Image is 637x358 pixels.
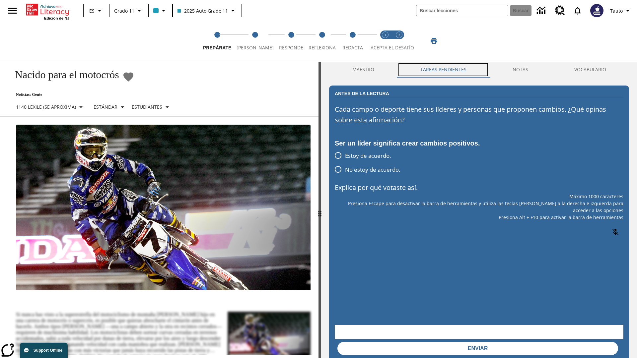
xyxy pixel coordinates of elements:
button: Reflexiona step 4 of 5 [303,23,341,59]
div: Ser un líder significa crear cambios positivos. [335,138,623,149]
div: Portada [26,2,69,20]
span: Grado 11 [114,7,134,14]
button: Maestro [329,62,397,78]
button: NOTAS [489,62,551,78]
p: Presiona Escape para desactivar la barra de herramientas y utiliza las teclas [PERSON_NAME] a la ... [335,200,623,214]
span: No estoy de acuerdo. [345,165,400,174]
span: ACEPTA EL DESAFÍO [371,44,414,51]
button: Acepta el desafío lee step 1 of 2 [376,23,395,59]
button: Abrir el menú lateral [3,1,22,21]
button: Grado: Grado 11, Elige un grado [111,5,146,17]
span: Prepárate [203,45,231,50]
input: Buscar campo [416,5,508,16]
h1: Nacido para el motocrós [8,69,119,81]
button: Support Offline [20,343,68,358]
button: Redacta step 5 of 5 [336,23,370,59]
button: Perfil/Configuración [607,5,634,17]
span: ES [89,7,95,14]
div: poll [335,149,406,176]
p: Presiona Alt + F10 para activar la barra de herramientas [335,214,623,221]
p: Máximo 1000 caracteres [335,193,623,200]
span: [PERSON_NAME] [237,44,274,51]
button: Seleccione Lexile, 1140 Lexile (Se aproxima) [13,101,88,113]
p: Estándar [94,103,117,110]
button: Prepárate step 1 of 5 [198,23,237,59]
p: 1140 Lexile (Se aproxima) [16,103,76,110]
p: Estudiantes [132,103,162,110]
div: Instructional Panel Tabs [329,62,629,78]
body: Explica por qué votaste así. Máximo 1000 caracteres Presiona Alt + F10 para activar la barra de h... [5,5,94,13]
button: Seleccionar estudiante [129,101,174,113]
span: Responde [279,44,303,51]
a: Centro de recursos, Se abrirá en una pestaña nueva. [551,2,569,20]
p: Cada campo o deporte tiene sus líderes y personas que proponen cambios. ¿Qué opinas sobre esta af... [335,104,623,125]
span: Redacta [342,44,363,51]
button: Añadir a mis Favoritas - Nacido para el motocrós [122,71,134,83]
button: Escoja un nuevo avatar [586,2,607,19]
span: Tauto [610,7,623,14]
img: El corredor de motocrós James Stewart vuela por los aires en su motocicleta de montaña [16,125,311,290]
a: Centro de información [533,2,551,20]
button: Acepta el desafío contesta step 2 of 2 [389,23,409,59]
button: Enviar [337,342,618,355]
span: 2025 Auto Grade 11 [177,7,228,14]
button: TAREAS PENDIENTES [397,62,489,78]
p: Explica por qué votaste así. [335,182,623,193]
span: Reflexiona [309,44,336,51]
text: 1 [385,33,386,37]
h2: Antes de la lectura [335,90,389,97]
button: Lenguaje: ES, Selecciona un idioma [86,5,107,17]
div: activity [321,62,637,358]
button: Lee step 2 of 5 [231,23,279,59]
img: Avatar [590,4,603,17]
button: Responde step 3 of 5 [274,23,309,59]
div: Pulsa la tecla de intro o la barra espaciadora y luego presiona las flechas de derecha e izquierd... [318,62,321,358]
span: Edición de NJ [44,16,69,20]
button: Haga clic para activar la función de reconocimiento de voz [607,224,623,240]
button: Imprimir [423,35,445,47]
span: Support Offline [34,348,62,353]
p: Noticias: Gente [8,92,174,97]
button: Tipo de apoyo, Estándar [91,101,129,113]
text: 2 [398,33,400,37]
button: Clase: 2025 Auto Grade 11, Selecciona una clase [175,5,240,17]
button: El color de la clase es azul claro. Cambiar el color de la clase. [151,5,170,17]
a: Notificaciones [569,2,586,19]
button: VOCABULARIO [551,62,629,78]
span: Estoy de acuerdo. [345,151,391,160]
